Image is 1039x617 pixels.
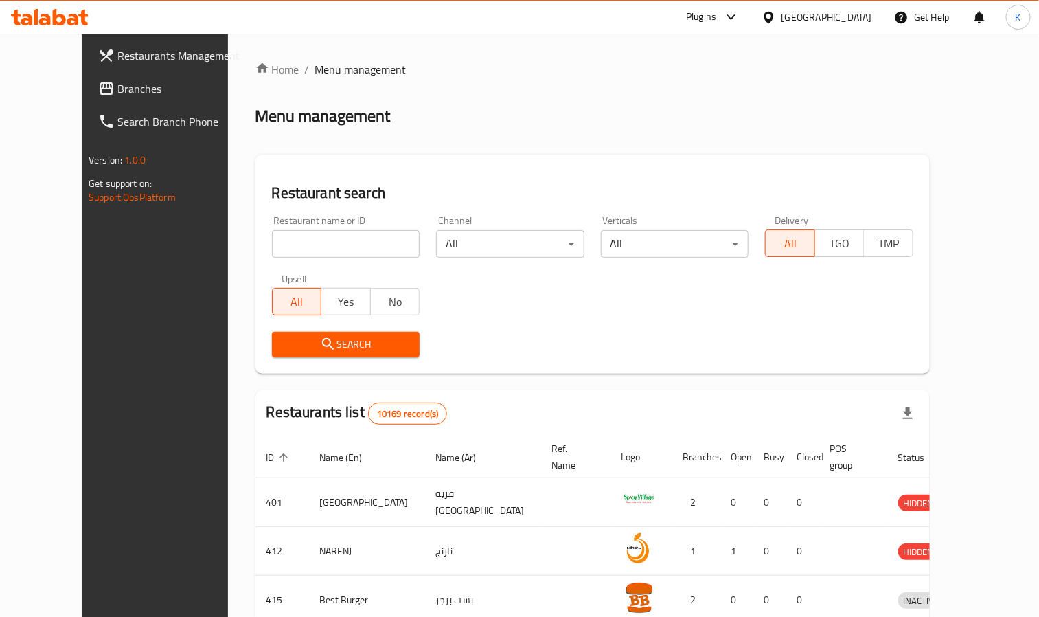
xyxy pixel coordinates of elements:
span: 10169 record(s) [369,407,446,420]
nav: breadcrumb [255,61,930,78]
span: All [771,234,810,254]
td: قرية [GEOGRAPHIC_DATA] [425,478,541,527]
span: ID [266,449,293,466]
span: HIDDEN [898,495,939,511]
td: 412 [255,527,309,576]
h2: Restaurant search [272,183,913,203]
td: 1 [720,527,753,576]
button: Search [272,332,420,357]
span: TGO [821,234,859,254]
span: Status [898,449,943,466]
span: INACTIVE [898,593,945,609]
span: Menu management [315,61,407,78]
a: Search Branch Phone [87,105,255,138]
th: Busy [753,436,786,478]
span: All [278,292,317,312]
button: Yes [321,288,371,315]
th: Open [720,436,753,478]
img: Spicy Village [621,482,656,517]
input: Search for restaurant name or ID.. [272,230,420,258]
td: 0 [753,478,786,527]
label: Delivery [775,216,809,225]
span: POS group [830,440,871,473]
td: نارنج [425,527,541,576]
span: Ref. Name [552,440,594,473]
li: / [305,61,310,78]
h2: Restaurants list [266,402,448,425]
span: Yes [327,292,365,312]
span: Search [283,336,409,353]
td: 0 [753,527,786,576]
button: TGO [814,229,865,257]
button: All [272,288,322,315]
label: Upsell [282,274,307,284]
div: Export file [891,397,924,430]
div: [GEOGRAPHIC_DATA] [781,10,872,25]
img: Best Burger [621,580,656,614]
span: Branches [117,80,244,97]
button: TMP [863,229,913,257]
div: Total records count [368,403,447,425]
span: Search Branch Phone [117,113,244,130]
div: HIDDEN [898,543,939,560]
div: INACTIVE [898,592,945,609]
td: 0 [786,478,819,527]
a: Branches [87,72,255,105]
a: Home [255,61,299,78]
img: NARENJ [621,531,656,565]
span: 1.0.0 [124,151,146,169]
span: K [1016,10,1021,25]
td: [GEOGRAPHIC_DATA] [309,478,425,527]
span: TMP [869,234,908,254]
span: Version: [89,151,122,169]
td: 0 [720,478,753,527]
td: NARENJ [309,527,425,576]
th: Branches [672,436,720,478]
td: 2 [672,478,720,527]
span: Name (En) [320,449,380,466]
span: HIDDEN [898,544,939,560]
span: Get support on: [89,175,152,192]
div: All [601,230,749,258]
a: Support.OpsPlatform [89,188,176,206]
th: Closed [786,436,819,478]
th: Logo [610,436,672,478]
td: 401 [255,478,309,527]
div: Plugins [686,9,716,25]
td: 1 [672,527,720,576]
a: Restaurants Management [87,39,255,72]
td: 0 [786,527,819,576]
span: Name (Ar) [436,449,494,466]
div: All [436,230,584,258]
h2: Menu management [255,105,391,127]
span: No [376,292,415,312]
span: Restaurants Management [117,47,244,64]
button: No [370,288,420,315]
button: All [765,229,815,257]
